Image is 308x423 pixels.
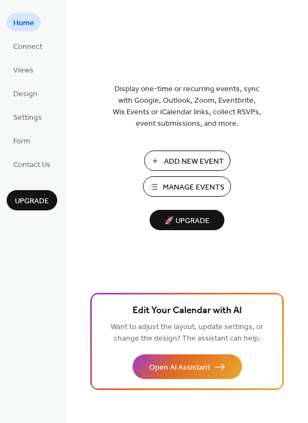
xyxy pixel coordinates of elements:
[7,190,57,210] button: Upgrade
[13,88,37,100] span: Design
[7,84,44,102] a: Design
[13,112,42,124] span: Settings
[111,320,263,346] span: Want to adjust the layout, update settings, or change the design? The assistant can help.
[133,303,242,319] span: Edit Your Calendar with AI
[143,176,231,197] button: Manage Events
[13,159,51,171] span: Contact Us
[156,214,218,229] span: 🚀 Upgrade
[7,108,48,126] a: Settings
[13,18,34,29] span: Home
[7,13,41,31] a: Home
[163,182,224,193] span: Manage Events
[13,65,34,76] span: Views
[164,156,224,168] span: Add New Event
[13,136,30,147] span: Form
[113,84,261,130] span: Display one-time or recurring events, sync with Google, Outlook, Zoom, Eventbrite, Wix Events or ...
[15,196,49,207] span: Upgrade
[149,362,210,374] span: Open AI Assistant
[7,131,37,149] a: Form
[133,354,242,379] button: Open AI Assistant
[13,41,42,53] span: Connect
[144,151,230,171] button: Add New Event
[7,155,57,173] a: Contact Us
[7,60,40,79] a: Views
[150,210,224,230] button: 🚀 Upgrade
[7,37,49,55] a: Connect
